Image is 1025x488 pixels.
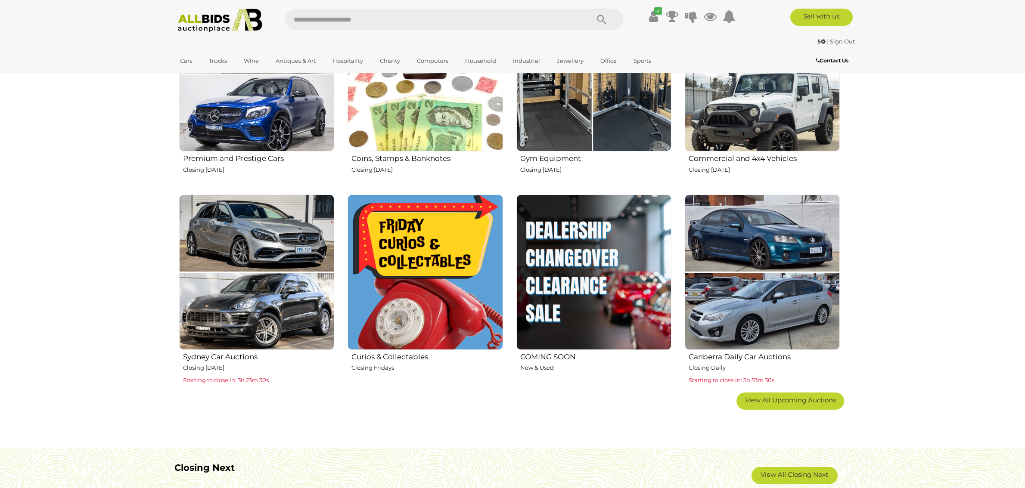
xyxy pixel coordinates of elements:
[173,9,267,32] img: Allbids.com.au
[351,351,503,361] h2: Curios & Collectables
[520,165,671,175] p: Closing [DATE]
[595,54,622,68] a: Office
[790,9,853,26] a: Sell with us
[460,54,502,68] a: Household
[351,363,503,373] p: Closing Fridays
[580,9,623,30] button: Search
[736,392,844,410] a: View All Upcoming Auctions
[827,38,829,45] span: |
[551,54,589,68] a: Jewellery
[183,165,334,175] p: Closing [DATE]
[183,363,334,373] p: Closing [DATE]
[374,54,406,68] a: Charity
[816,57,848,64] b: Contact Us
[816,56,851,65] a: Contact Us
[174,54,198,68] a: Cars
[628,54,657,68] a: Sports
[179,194,334,386] a: Sydney Car Auctions Closing [DATE] Starting to close in: 3h 23m 30s
[817,38,826,45] strong: 5
[327,54,369,68] a: Hospitality
[689,165,840,175] p: Closing [DATE]
[520,152,671,163] h2: Gym Equipment
[183,152,334,163] h2: Premium and Prestige Cars
[520,351,671,361] h2: COMING SOON
[174,68,247,82] a: [GEOGRAPHIC_DATA]
[507,54,546,68] a: Industrial
[183,351,334,361] h2: Sydney Car Auctions
[745,396,836,404] span: View All Upcoming Auctions
[689,363,840,373] p: Closing Daily
[689,351,840,361] h2: Canberra Daily Car Auctions
[183,377,269,383] span: Starting to close in: 3h 23m 30s
[348,195,503,349] img: Curios & Collectables
[520,363,671,373] p: New & Used
[347,194,503,386] a: Curios & Collectables Closing Fridays
[752,467,838,484] a: View All Closing Next
[689,377,774,383] span: Starting to close in: 3h 53m 30s
[685,195,840,349] img: Canberra Daily Car Auctions
[689,152,840,163] h2: Commercial and 4x4 Vehicles
[174,462,235,473] b: Closing Next
[817,38,827,45] a: 5
[270,54,321,68] a: Antiques & Art
[411,54,454,68] a: Computers
[647,9,660,24] a: ✔
[351,165,503,175] p: Closing [DATE]
[351,152,503,163] h2: Coins, Stamps & Banknotes
[516,195,671,349] img: COMING SOON
[830,38,855,45] a: Sign Out
[179,195,334,349] img: Sydney Car Auctions
[684,194,840,386] a: Canberra Daily Car Auctions Closing Daily Starting to close in: 3h 53m 30s
[238,54,264,68] a: Wine
[203,54,233,68] a: Trucks
[654,7,662,15] i: ✔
